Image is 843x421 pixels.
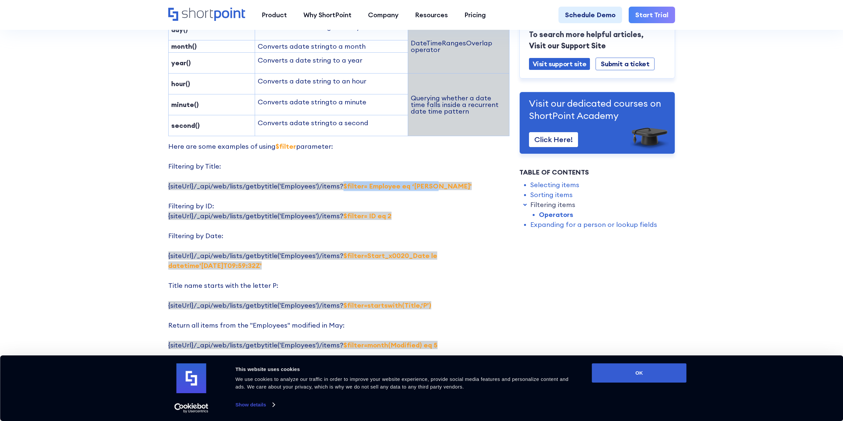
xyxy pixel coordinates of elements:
[343,182,472,190] strong: $filter= Employee eq ‘[PERSON_NAME]'
[171,26,188,34] strong: day()
[294,42,330,50] span: date string
[253,7,295,23] a: Product
[530,180,579,190] a: Selecting items
[168,182,472,190] span: {siteUrl}/_api/web/lists/getbytitle('Employees')/items?
[168,341,438,349] span: {siteUrl}/_api/web/lists/getbytitle('Employees')/items?
[558,7,622,23] a: Schedule Demo
[276,142,296,150] strong: $filter
[171,42,197,50] strong: month()
[343,301,431,309] strong: $filter=startswith(Title,‘P’)
[162,403,220,413] a: Usercentrics Cookiebot - opens in a new window
[236,365,577,373] div: This website uses cookies
[177,363,206,393] img: logo
[343,212,392,220] strong: $filter= ID eq 2
[408,74,509,136] td: Querying whether a date time falls inside a recurrent date time pattern
[295,7,360,23] a: Why ShortPoint
[294,98,330,106] span: date string
[258,97,405,107] p: Converts a to a minute
[258,118,405,128] p: Converts a to a second
[530,220,657,230] a: Expanding for a person or lookup fields
[596,58,655,70] a: Submit a ticket
[168,212,392,220] span: {siteUrl}/_api/web/lists/getbytitle('Employees')/items?
[236,376,569,390] span: We use cookies to analyze our traffic in order to improve your website experience, provide social...
[262,10,287,20] div: Product
[360,7,407,23] a: Company
[168,251,437,270] span: {siteUrl}/_api/web/lists/getbytitle('Employees')/items?
[171,79,188,88] strong: hour(
[258,76,405,86] p: Converts a date string to an hour
[530,200,575,210] a: Filtering items
[303,10,351,20] div: Why ShortPoint
[368,10,398,20] div: Company
[411,40,506,53] div: DateTimeRangesOverlap operator
[539,210,573,220] a: Operators
[519,167,675,177] div: Table of Contents
[529,97,665,122] p: Visit our dedicated courses on ShortPoint Academy
[168,301,431,309] span: {siteUrl}/_api/web/lists/getbytitle('Employees')/items?
[415,10,448,20] div: Resources
[171,100,199,109] strong: minute()
[255,40,408,53] td: Converts a to a month
[168,8,245,22] a: Home
[629,7,675,23] a: Start Trial
[168,141,509,410] p: Here are some examples of using parameter: Filtering by Title: Filtering by ID: Filtering by Date...
[456,7,494,23] a: Pricing
[592,363,687,383] button: OK
[188,79,190,88] strong: )
[464,10,486,20] div: Pricing
[529,132,578,147] a: Click Here!
[294,119,330,127] span: date string
[171,121,200,130] strong: second()
[343,341,438,349] strong: $filter=month(Modified) eq 5
[258,55,405,65] p: Converts a date string to a year
[529,29,665,51] p: To search more helpful articles, Visit our Support Site
[407,7,456,23] a: Resources
[236,400,275,410] a: Show details
[530,190,573,200] a: Sorting items
[171,59,191,67] strong: year()
[529,58,590,70] a: Visit support site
